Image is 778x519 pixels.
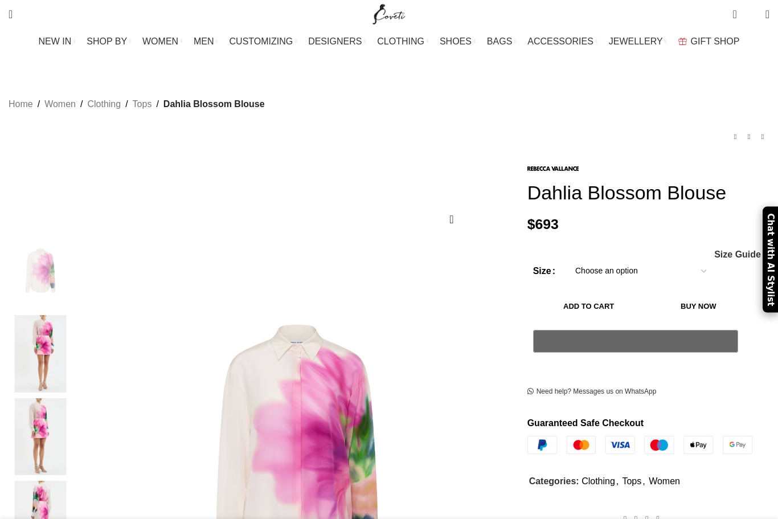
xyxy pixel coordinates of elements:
span: ACCESSORIES [527,36,593,47]
span: Dahlia Blossom Blouse [163,97,265,112]
a: Tops [133,97,152,112]
a: Previous product [728,130,742,144]
a: Women [649,476,680,486]
iframe: Secure payment input frame [531,359,740,360]
button: Pay with GPay [533,330,738,353]
button: Add to cart [533,295,645,318]
bdi: 693 [527,216,559,232]
button: Buy now [650,295,747,318]
div: My Wishlist [746,3,757,26]
span: BAGS [487,36,512,47]
a: Women [44,97,76,112]
a: ACCESSORIES [527,30,597,53]
a: WOMEN [142,30,182,53]
span: WOMEN [142,36,178,47]
a: Need help? Messages us on WhatsApp [527,387,657,397]
span: SHOES [440,36,472,47]
a: CLOTHING [377,30,428,53]
a: NEW IN [39,30,76,53]
a: Size Guide [714,250,761,259]
a: Site logo [370,9,408,18]
img: Rebecca Vallance Tops [6,398,75,476]
span: NEW IN [39,36,72,47]
span: 0 [734,6,742,14]
img: GiftBag [678,38,687,45]
span: GIFT SHOP [691,36,740,47]
a: Clothing [87,97,121,112]
strong: Guaranteed Safe Checkout [527,418,644,428]
span: CLOTHING [377,36,424,47]
span: Categories: [529,476,579,486]
span: JEWELLERY [609,36,663,47]
a: Search [3,3,18,26]
a: Next product [756,130,769,144]
img: guaranteed-safe-checkout-bordered.j [527,436,752,454]
div: Main navigation [3,30,775,53]
a: 0 [727,3,742,26]
h1: Dahlia Blossom Blouse [527,181,769,205]
a: JEWELLERY [609,30,667,53]
span: 0 [748,11,756,20]
span: MEN [194,36,214,47]
span: , [642,474,645,489]
img: Rebecca Vallance Dahlia Blossom Blouse [6,232,75,309]
a: SHOES [440,30,476,53]
a: Home [9,97,33,112]
span: SHOP BY [87,36,127,47]
label: Size [533,264,555,279]
a: CUSTOMIZING [230,30,297,53]
span: , [616,474,619,489]
span: DESIGNERS [308,36,362,47]
a: Clothing [582,476,615,486]
img: Rebecca Vallance Tops [6,315,75,393]
a: MEN [194,30,218,53]
span: CUSTOMIZING [230,36,293,47]
a: SHOP BY [87,30,131,53]
span: $ [527,216,535,232]
a: DESIGNERS [308,30,366,53]
a: Tops [622,476,641,486]
img: Rebecca Vallance [527,166,579,171]
a: BAGS [487,30,516,53]
span: Size Guide [714,250,761,259]
a: GIFT SHOP [678,30,740,53]
nav: Breadcrumb [9,97,265,112]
